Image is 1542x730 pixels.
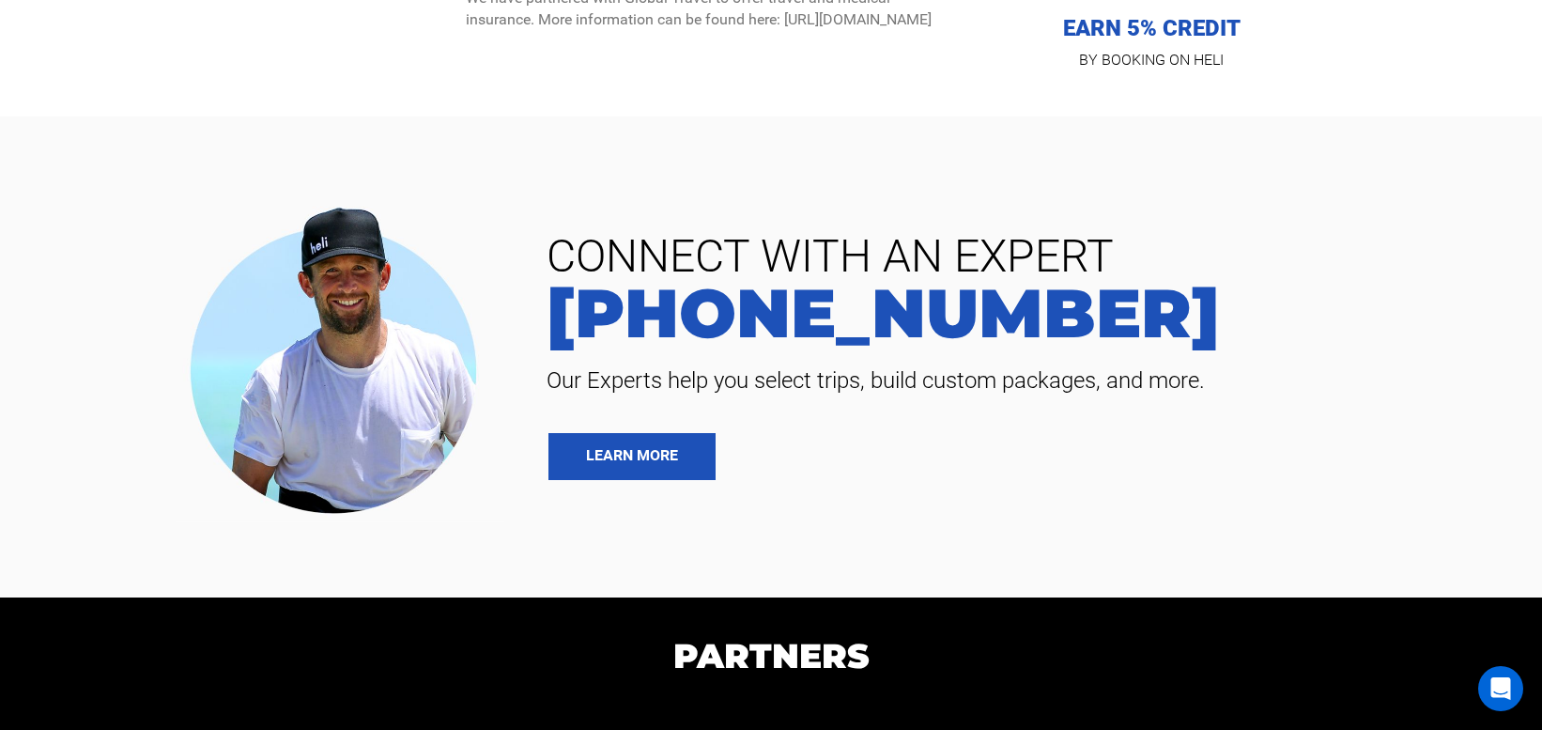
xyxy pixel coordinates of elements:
[548,433,716,480] a: LEARN MORE
[532,279,1514,347] a: [PHONE_NUMBER]
[982,47,1320,73] p: BY BOOKING ON HELI
[532,365,1514,396] span: Our Experts help you select trips, build custom packages, and more.
[1478,666,1523,711] div: Open Intercom Messenger
[532,234,1514,279] span: CONNECT WITH AN EXPERT
[176,192,504,523] img: contact our team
